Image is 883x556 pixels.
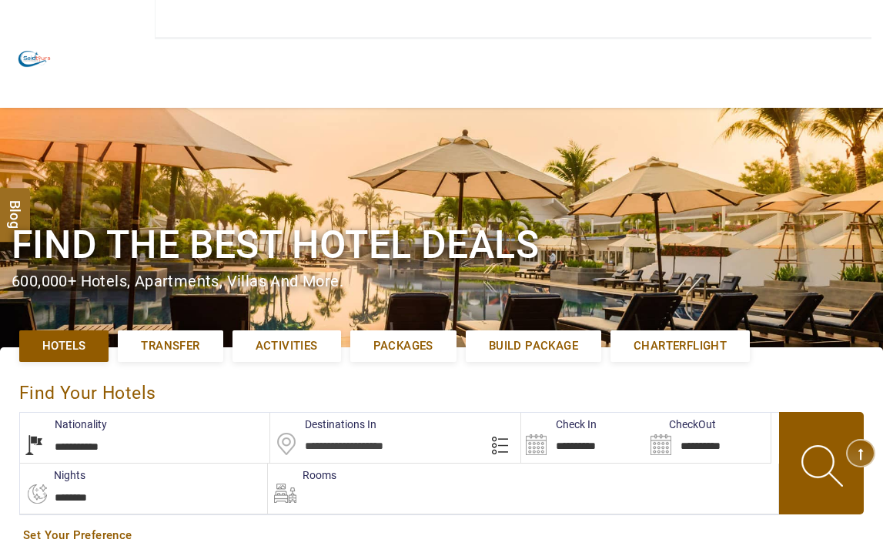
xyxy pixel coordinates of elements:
span: Activities [256,338,318,354]
img: The Royal Line Holidays [12,7,60,111]
a: Set Your Preference [23,528,860,544]
label: Nationality [20,417,107,432]
span: Blog [5,199,25,213]
div: 600,000+ hotels, apartments, villas and more. [12,270,871,293]
label: CheckOut [646,417,716,432]
a: Activities [232,330,341,362]
a: Packages [350,330,457,362]
span: Packages [373,338,433,354]
div: Find Your Hotels [19,367,864,412]
input: Search [646,413,771,463]
a: Charterflight [610,330,750,362]
label: Rooms [268,467,336,483]
a: Hotels [19,330,109,362]
a: Build Package [466,330,601,362]
label: nights [19,467,85,483]
a: Transfer [118,330,222,362]
label: Destinations In [270,417,376,432]
label: Check In [521,417,597,432]
input: Search [521,413,646,463]
span: Hotels [42,338,85,354]
span: Transfer [141,338,199,354]
h1: Find the best hotel deals [12,220,871,270]
span: Build Package [489,338,578,354]
span: Charterflight [634,338,727,354]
